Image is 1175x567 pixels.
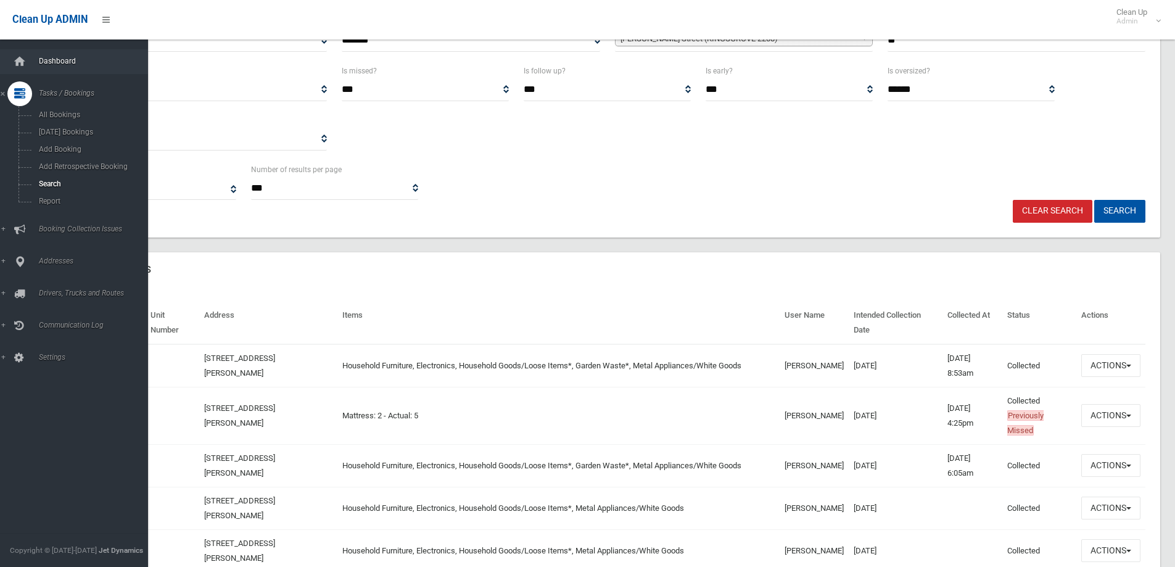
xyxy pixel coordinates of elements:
[1002,302,1076,344] th: Status
[35,57,157,65] span: Dashboard
[146,302,199,344] th: Unit Number
[337,302,780,344] th: Items
[204,354,275,378] a: [STREET_ADDRESS][PERSON_NAME]
[35,162,147,171] span: Add Retrospective Booking
[204,496,275,520] a: [STREET_ADDRESS][PERSON_NAME]
[1002,444,1076,487] td: Collected
[204,404,275,428] a: [STREET_ADDRESS][PERSON_NAME]
[942,444,1002,487] td: [DATE] 6:05am
[780,302,849,344] th: User Name
[35,110,147,119] span: All Bookings
[1081,539,1140,562] button: Actions
[1007,410,1044,436] span: Previously Missed
[780,487,849,529] td: [PERSON_NAME]
[1081,454,1140,477] button: Actions
[337,444,780,487] td: Household Furniture, Electronics, Household Goods/Loose Items*, Garden Waste*, Metal Appliances/W...
[849,302,942,344] th: Intended Collection Date
[849,387,942,444] td: [DATE]
[1110,7,1160,26] span: Clean Up
[251,163,342,176] label: Number of results per page
[204,453,275,478] a: [STREET_ADDRESS][PERSON_NAME]
[1081,354,1140,377] button: Actions
[10,546,97,555] span: Copyright © [DATE]-[DATE]
[780,444,849,487] td: [PERSON_NAME]
[780,344,849,387] td: [PERSON_NAME]
[780,387,849,444] td: [PERSON_NAME]
[35,225,157,233] span: Booking Collection Issues
[1002,344,1076,387] td: Collected
[1116,17,1147,26] small: Admin
[337,387,780,444] td: Mattress: 2 - Actual: 5
[1076,302,1145,344] th: Actions
[35,257,157,265] span: Addresses
[204,539,275,563] a: [STREET_ADDRESS][PERSON_NAME]
[524,64,566,78] label: Is follow up?
[12,14,88,25] span: Clean Up ADMIN
[1002,487,1076,529] td: Collected
[35,89,157,97] span: Tasks / Bookings
[849,444,942,487] td: [DATE]
[888,64,930,78] label: Is oversized?
[99,546,143,555] strong: Jet Dynamics
[199,302,337,344] th: Address
[849,344,942,387] td: [DATE]
[35,289,157,297] span: Drivers, Trucks and Routes
[342,64,377,78] label: Is missed?
[849,487,942,529] td: [DATE]
[35,353,157,362] span: Settings
[35,128,147,136] span: [DATE] Bookings
[942,387,1002,444] td: [DATE] 4:25pm
[942,302,1002,344] th: Collected At
[1081,497,1140,519] button: Actions
[1081,404,1140,427] button: Actions
[1013,200,1092,223] a: Clear Search
[942,344,1002,387] td: [DATE] 8:53am
[35,145,147,154] span: Add Booking
[706,64,733,78] label: Is early?
[35,197,147,205] span: Report
[337,344,780,387] td: Household Furniture, Electronics, Household Goods/Loose Items*, Garden Waste*, Metal Appliances/W...
[1094,200,1145,223] button: Search
[35,180,147,188] span: Search
[1002,387,1076,444] td: Collected
[35,321,157,329] span: Communication Log
[337,487,780,529] td: Household Furniture, Electronics, Household Goods/Loose Items*, Metal Appliances/White Goods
